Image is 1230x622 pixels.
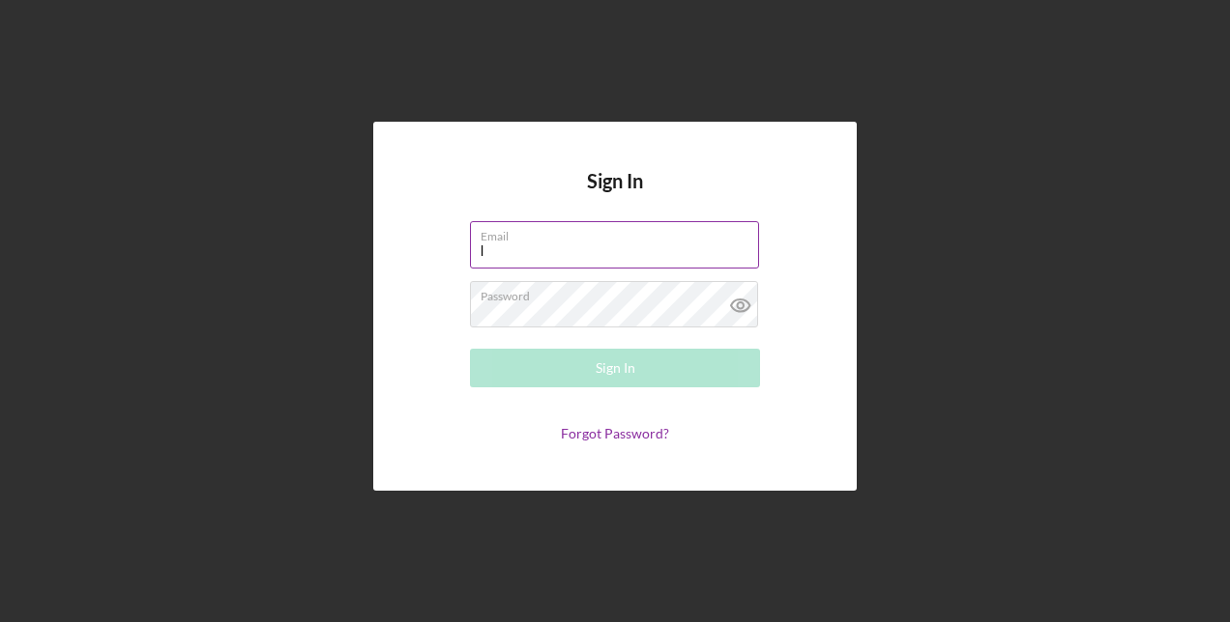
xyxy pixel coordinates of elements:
[561,425,669,441] a: Forgot Password?
[596,349,635,387] div: Sign In
[470,349,760,387] button: Sign In
[481,222,759,243] label: Email
[587,170,643,221] h4: Sign In
[481,282,759,303] label: Password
